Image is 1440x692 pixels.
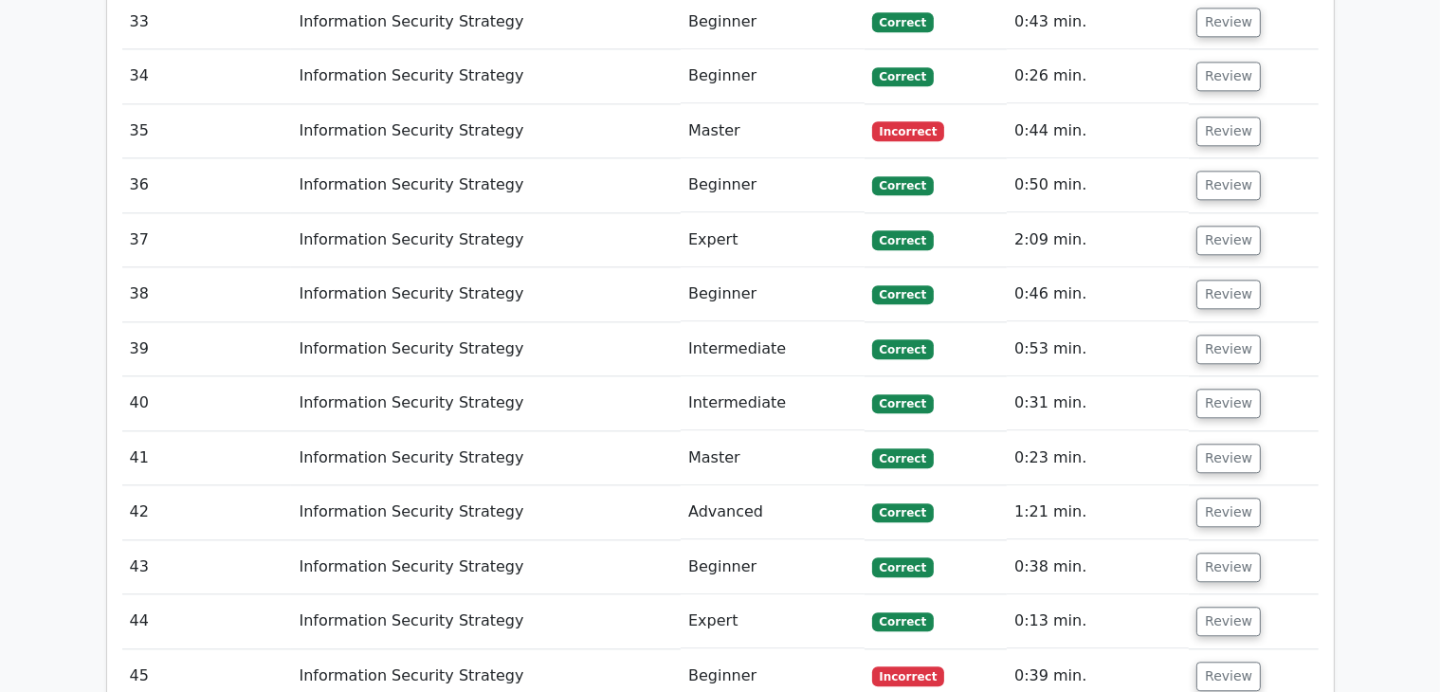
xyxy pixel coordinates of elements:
[1007,49,1189,103] td: 0:26 min.
[1007,431,1189,485] td: 0:23 min.
[1007,485,1189,539] td: 1:21 min.
[1007,540,1189,594] td: 0:38 min.
[291,322,681,376] td: Information Security Strategy
[1196,389,1261,418] button: Review
[872,121,945,140] span: Incorrect
[291,540,681,594] td: Information Security Strategy
[872,394,934,413] span: Correct
[872,12,934,31] span: Correct
[1196,171,1261,200] button: Review
[681,376,864,430] td: Intermediate
[291,49,681,103] td: Information Security Strategy
[1196,444,1261,473] button: Review
[872,448,934,467] span: Correct
[872,230,934,249] span: Correct
[1196,8,1261,37] button: Review
[122,485,292,539] td: 42
[291,213,681,267] td: Information Security Strategy
[681,49,864,103] td: Beginner
[872,285,934,304] span: Correct
[681,485,864,539] td: Advanced
[1007,594,1189,648] td: 0:13 min.
[122,540,292,594] td: 43
[681,158,864,212] td: Beginner
[872,557,934,576] span: Correct
[1007,104,1189,158] td: 0:44 min.
[1007,267,1189,321] td: 0:46 min.
[122,376,292,430] td: 40
[122,267,292,321] td: 38
[122,104,292,158] td: 35
[1007,213,1189,267] td: 2:09 min.
[291,376,681,430] td: Information Security Strategy
[1196,117,1261,146] button: Review
[291,104,681,158] td: Information Security Strategy
[681,431,864,485] td: Master
[122,49,292,103] td: 34
[1196,226,1261,255] button: Review
[1007,158,1189,212] td: 0:50 min.
[122,431,292,485] td: 41
[681,540,864,594] td: Beginner
[1007,376,1189,430] td: 0:31 min.
[1196,280,1261,309] button: Review
[681,104,864,158] td: Master
[681,594,864,648] td: Expert
[681,322,864,376] td: Intermediate
[291,485,681,539] td: Information Security Strategy
[872,612,934,631] span: Correct
[1196,62,1261,91] button: Review
[681,267,864,321] td: Beginner
[1196,553,1261,582] button: Review
[291,594,681,648] td: Information Security Strategy
[872,339,934,358] span: Correct
[1196,498,1261,527] button: Review
[872,176,934,195] span: Correct
[872,503,934,522] span: Correct
[681,213,864,267] td: Expert
[1196,607,1261,636] button: Review
[122,213,292,267] td: 37
[291,158,681,212] td: Information Security Strategy
[1007,322,1189,376] td: 0:53 min.
[291,267,681,321] td: Information Security Strategy
[1196,662,1261,691] button: Review
[872,666,945,685] span: Incorrect
[122,594,292,648] td: 44
[872,67,934,86] span: Correct
[122,322,292,376] td: 39
[1196,335,1261,364] button: Review
[291,431,681,485] td: Information Security Strategy
[122,158,292,212] td: 36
